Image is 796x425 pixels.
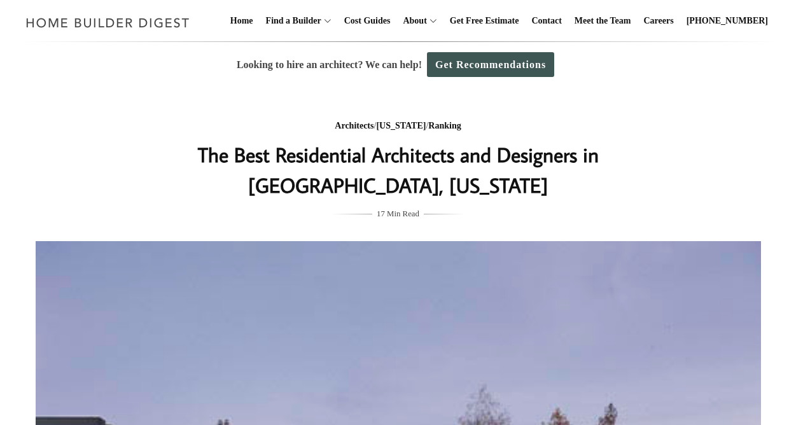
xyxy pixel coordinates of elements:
a: About [398,1,426,41]
a: Find a Builder [261,1,321,41]
a: Meet the Team [569,1,636,41]
span: 17 Min Read [377,207,419,221]
a: Get Recommendations [427,52,554,77]
a: [US_STATE] [376,121,426,130]
div: / / [144,118,652,134]
a: Ranking [428,121,461,130]
h1: The Best Residential Architects and Designers in [GEOGRAPHIC_DATA], [US_STATE] [144,139,652,200]
a: Cost Guides [339,1,396,41]
a: Get Free Estimate [445,1,524,41]
a: Architects [335,121,374,130]
a: [PHONE_NUMBER] [681,1,773,41]
img: Home Builder Digest [20,10,195,35]
a: Home [225,1,258,41]
a: Contact [526,1,566,41]
a: Careers [639,1,679,41]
